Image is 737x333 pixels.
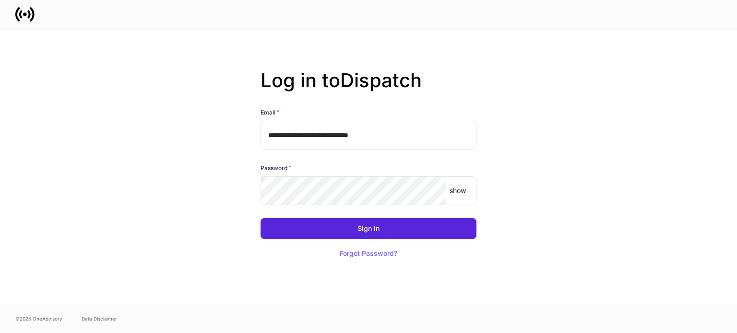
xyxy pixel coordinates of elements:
a: Data Disclaimer [82,315,117,322]
button: Forgot Password? [328,243,409,264]
button: Sign In [261,218,476,239]
h2: Log in to Dispatch [261,69,476,107]
div: Sign In [357,225,380,232]
span: © 2025 OneAdvisory [15,315,62,322]
h6: Password [261,163,292,172]
p: show [450,186,466,195]
div: Forgot Password? [340,250,397,257]
h6: Email [261,107,280,117]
